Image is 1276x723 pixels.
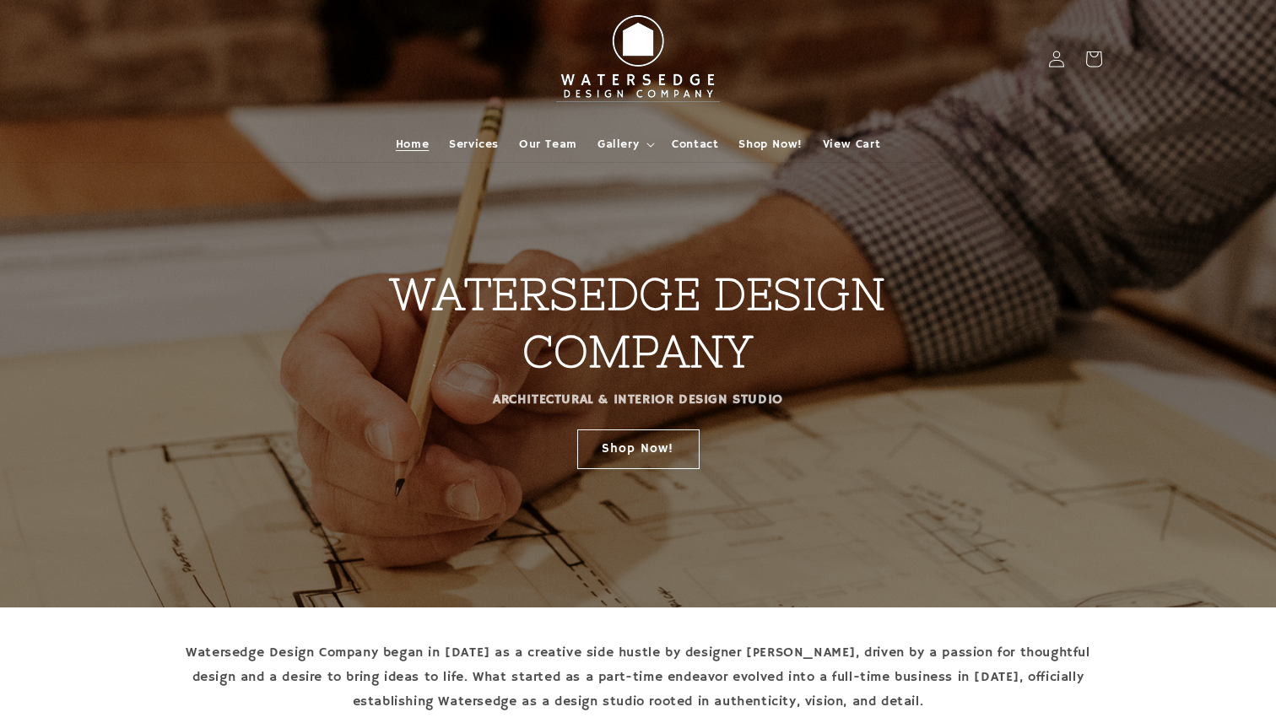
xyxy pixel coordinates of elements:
a: Our Team [509,127,587,162]
img: Watersedge Design Co [545,7,731,111]
span: Contact [672,137,718,152]
strong: WATERSEDGE DESIGN COMPANY [390,269,885,376]
span: Our Team [519,137,577,152]
a: Home [386,127,439,162]
span: Home [396,137,429,152]
strong: ARCHITECTURAL & INTERIOR DESIGN STUDIO [493,391,783,408]
p: Watersedge Design Company began in [DATE] as a creative side hustle by designer [PERSON_NAME], dr... [174,641,1102,714]
summary: Gallery [587,127,662,162]
span: Gallery [597,137,639,152]
a: Shop Now! [577,429,700,468]
a: Contact [662,127,728,162]
span: Services [449,137,499,152]
a: Services [439,127,509,162]
a: View Cart [813,127,890,162]
span: View Cart [823,137,880,152]
span: Shop Now! [738,137,802,152]
a: Shop Now! [728,127,812,162]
